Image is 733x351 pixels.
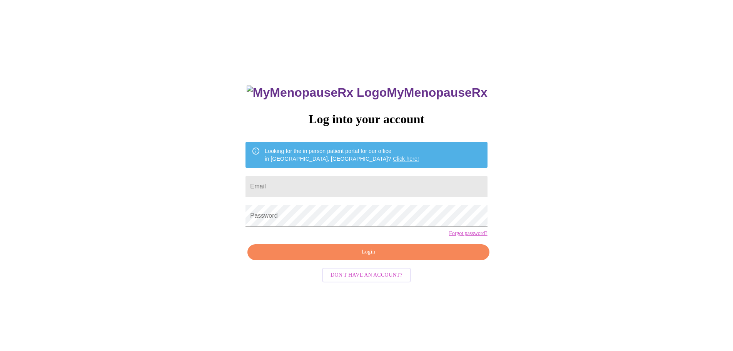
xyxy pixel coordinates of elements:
a: Forgot password? [449,230,488,237]
h3: Log into your account [245,112,487,126]
img: MyMenopauseRx Logo [247,86,387,100]
span: Don't have an account? [331,270,402,280]
button: Login [247,244,489,260]
span: Login [256,247,480,257]
a: Click here! [393,156,419,162]
div: Looking for the in person patient portal for our office in [GEOGRAPHIC_DATA], [GEOGRAPHIC_DATA]? [265,144,419,166]
button: Don't have an account? [322,268,411,283]
h3: MyMenopauseRx [247,86,488,100]
a: Don't have an account? [320,271,413,278]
